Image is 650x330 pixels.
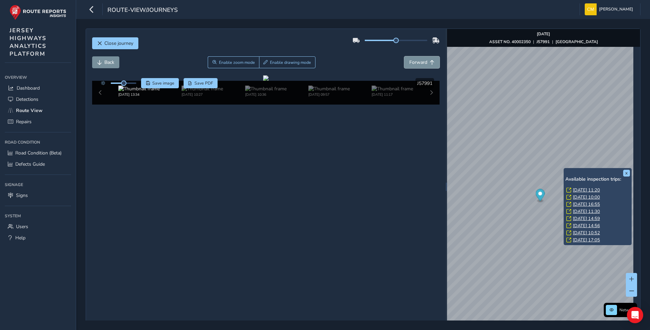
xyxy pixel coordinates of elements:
[245,92,287,97] div: [DATE] 10:36
[152,80,174,86] span: Save image
[5,137,71,147] div: Road Condition
[15,150,62,156] span: Road Condition (Beta)
[372,86,413,92] img: Thumbnail frame
[208,56,259,68] button: Zoom
[5,82,71,94] a: Dashboard
[417,80,432,87] span: J57991
[536,39,550,44] strong: J57991
[573,201,600,207] a: [DATE] 16:55
[104,59,114,66] span: Back
[573,194,600,200] a: [DATE] 10:00
[537,31,550,37] strong: [DATE]
[107,6,178,15] span: route-view/journeys
[104,40,133,47] span: Close journey
[10,26,47,58] span: JERSEY HIGHWAYS ANALYTICS PLATFORM
[573,208,600,215] a: [DATE] 11:30
[16,118,32,125] span: Repairs
[5,180,71,190] div: Signage
[219,60,255,65] span: Enable zoom mode
[627,307,643,323] div: Open Intercom Messenger
[573,223,600,229] a: [DATE] 14:56
[118,92,160,97] div: [DATE] 13:34
[5,221,71,232] a: Users
[555,39,598,44] strong: [GEOGRAPHIC_DATA]
[118,86,160,92] img: Thumbnail frame
[308,86,350,92] img: Thumbnail frame
[5,232,71,243] a: Help
[15,235,25,241] span: Help
[16,223,28,230] span: Users
[585,3,635,15] button: [PERSON_NAME]
[245,86,287,92] img: Thumbnail frame
[573,187,600,193] a: [DATE] 11:20
[489,39,531,44] strong: ASSET NO. 40002350
[535,189,545,203] div: Map marker
[5,159,71,170] a: Defects Guide
[308,92,350,97] div: [DATE] 09:57
[573,244,600,250] a: [DATE] 10:29
[573,230,600,236] a: [DATE] 10:52
[17,85,40,91] span: Dashboard
[619,307,635,313] span: Network
[585,3,597,15] img: diamond-layout
[92,37,138,49] button: Close journey
[92,56,119,68] button: Back
[573,237,600,243] a: [DATE] 17:05
[489,39,598,44] div: | |
[5,94,71,105] a: Detections
[16,107,42,114] span: Route View
[404,56,440,68] button: Forward
[141,78,179,88] button: Save
[372,92,413,97] div: [DATE] 11:17
[565,177,630,182] h6: Available inspection trips:
[10,5,66,20] img: rr logo
[270,60,311,65] span: Enable drawing mode
[259,56,316,68] button: Draw
[16,96,38,103] span: Detections
[5,211,71,221] div: System
[5,105,71,116] a: Route View
[194,80,213,86] span: Save PDF
[5,147,71,159] a: Road Condition (Beta)
[623,170,630,177] button: x
[15,161,45,167] span: Defects Guide
[5,116,71,127] a: Repairs
[16,192,28,199] span: Signs
[599,3,633,15] span: [PERSON_NAME]
[184,78,218,88] button: PDF
[573,216,600,222] a: [DATE] 14:59
[182,92,223,97] div: [DATE] 10:27
[182,86,223,92] img: Thumbnail frame
[5,190,71,201] a: Signs
[5,72,71,82] div: Overview
[409,59,427,66] span: Forward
